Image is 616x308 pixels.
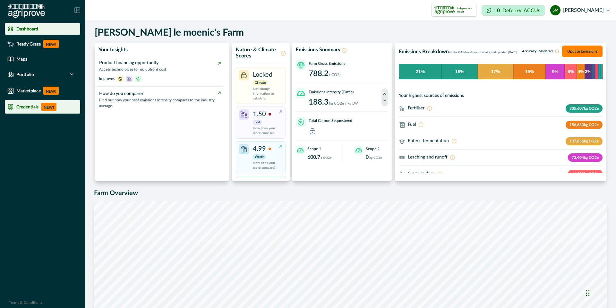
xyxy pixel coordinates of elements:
[399,92,603,99] p: Your highest sources of emissions
[399,154,405,161] svg: ;
[399,64,603,79] svg: Emissions Breakdown
[497,8,500,13] p: 0
[253,144,266,154] p: 4.99
[566,137,603,145] p: 137,856 kg CO2e
[16,26,38,31] p: Dashboard
[236,47,279,59] p: Nature & Climate Scores
[408,154,447,161] p: Leaching and runoff
[568,153,603,162] p: 73,404 kg CO2e
[408,121,416,128] p: Fuel
[99,60,221,66] p: Product financing opportunity
[135,76,141,81] span: biodiversity
[253,126,278,136] p: How does your score compare?
[95,27,244,38] h5: [PERSON_NAME] le moenic's Farm
[253,154,266,159] p: Water
[117,76,124,81] span: climate
[16,88,41,93] p: Marketplace
[408,170,435,177] p: Crop residues
[321,156,331,160] p: t CO2e
[5,84,80,98] a: MarketplaceNEW!
[434,5,455,15] img: certification logo
[99,90,221,97] p: How do you compare?
[366,146,380,152] p: Scope 2
[522,49,559,53] p: Accuracy:
[126,76,133,81] span: soil
[408,105,424,112] p: Fertiliser
[16,104,38,109] p: Credentials
[5,37,80,51] a: Ready GrazeNEW!
[584,277,616,308] iframe: Chat Widget
[568,170,603,178] p: 46,550 kg CO2e
[253,70,272,80] p: Locked
[99,76,115,81] p: Improves
[432,4,476,17] button: certification logoIndependent Audit
[369,156,382,160] p: kg CO2e
[562,46,603,57] button: Update Emissions
[307,146,321,152] p: Scope 1
[43,87,59,95] p: NEW!
[5,53,80,65] a: Maps
[458,51,490,54] span: GAF-Level questionnaire
[566,121,603,129] p: 156,883 kg CO2e
[253,161,278,170] p: How does your score compare?
[309,89,354,95] p: Emissions Intensity (Cattle)
[309,70,329,78] p: 788.2
[329,72,341,78] p: t CO2e
[16,56,27,62] p: Maps
[9,301,42,304] a: Terms & Conditions
[539,49,554,53] span: Moderate
[41,103,56,111] p: NEW!
[502,8,540,13] p: Deferred ACCUs
[99,97,221,109] p: Find out how your beef emissions intensity compares to the industry average.
[309,98,329,106] p: 188.3
[408,138,449,144] p: Enteric fermentation
[43,40,59,48] p: NEW!
[99,66,221,72] p: Access technologies for no upfront cost
[399,49,449,55] p: Emissions Breakdown
[5,23,80,35] a: Dashboard
[550,3,610,18] button: steve le moenic[PERSON_NAME]
[253,109,266,119] p: 1.50
[366,155,369,160] p: 0
[5,100,80,114] a: CredentialsNEW!
[253,120,262,125] p: Soil
[98,47,128,53] p: Your Insights
[94,189,607,197] h5: Farm Overview
[253,80,268,85] p: Climate
[457,7,474,13] p: Independent Audit
[449,50,517,55] p: via the , last updated [DATE]
[329,100,358,106] p: kg CO2e / kg LW
[16,72,34,77] p: Portfolio
[309,61,345,66] p: Farm Gross Emissions
[309,118,352,124] p: Total Carbon Sequestered
[566,104,603,113] p: 305,607 kg CO2e
[307,155,320,160] p: 600.7
[296,47,340,53] p: Emissions Summary
[16,41,41,47] p: Ready Graze
[8,4,45,18] img: Logo
[586,284,590,303] div: Drag
[381,88,388,100] button: Previous
[381,95,388,106] button: Next
[253,87,283,101] p: Not enough information to calculate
